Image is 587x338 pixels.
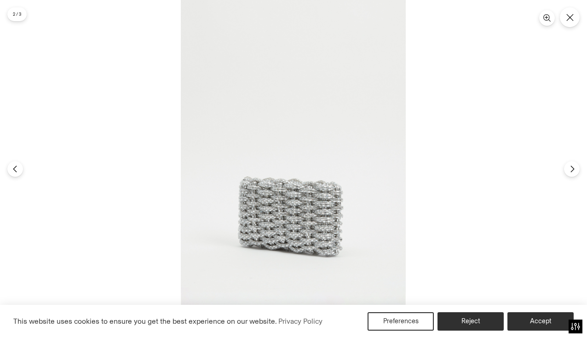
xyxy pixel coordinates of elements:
span: This website uses cookies to ensure you get the best experience on our website. [13,317,277,326]
button: Next [564,161,580,177]
button: Zoom [539,10,555,26]
button: Accept [507,312,574,331]
button: Previous [7,161,23,177]
button: Preferences [368,312,434,331]
iframe: Sign Up via Text for Offers [7,303,92,331]
button: Reject [437,312,504,331]
button: Close [560,7,580,27]
a: Privacy Policy (opens in a new tab) [277,315,324,328]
